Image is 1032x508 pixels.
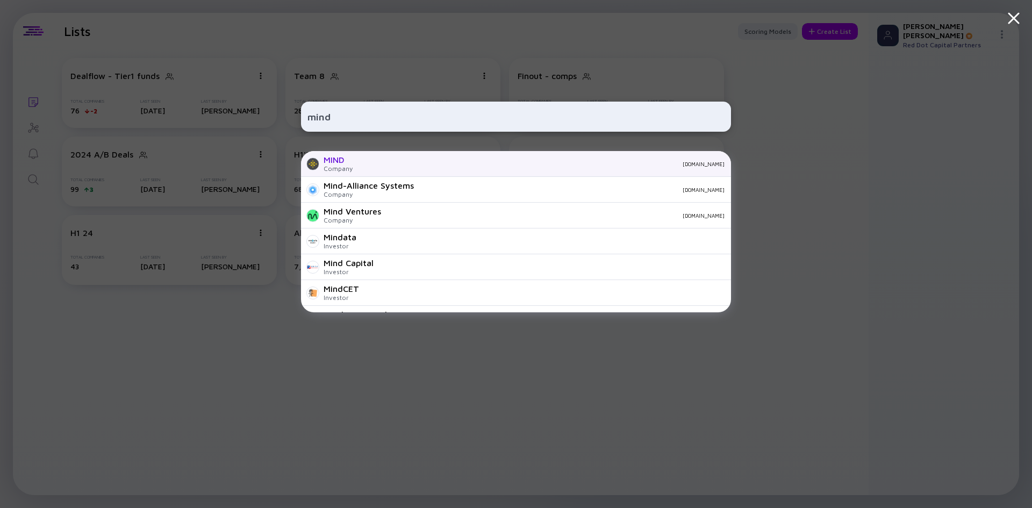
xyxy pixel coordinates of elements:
[324,258,374,268] div: Mind Capital
[324,216,381,224] div: Company
[324,284,359,294] div: MindCET
[324,190,414,198] div: Company
[324,242,356,250] div: Investor
[324,294,359,302] div: Investor
[324,181,414,190] div: Mind-Alliance Systems
[307,107,725,126] input: Search Company or Investor...
[361,161,725,167] div: [DOMAIN_NAME]
[390,212,725,219] div: [DOMAIN_NAME]
[324,232,356,242] div: Mindata
[324,155,353,164] div: MIND
[324,310,387,319] div: mindcet Capital
[324,206,381,216] div: Mind Ventures
[324,268,374,276] div: Investor
[324,164,353,173] div: Company
[422,187,725,193] div: [DOMAIN_NAME]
